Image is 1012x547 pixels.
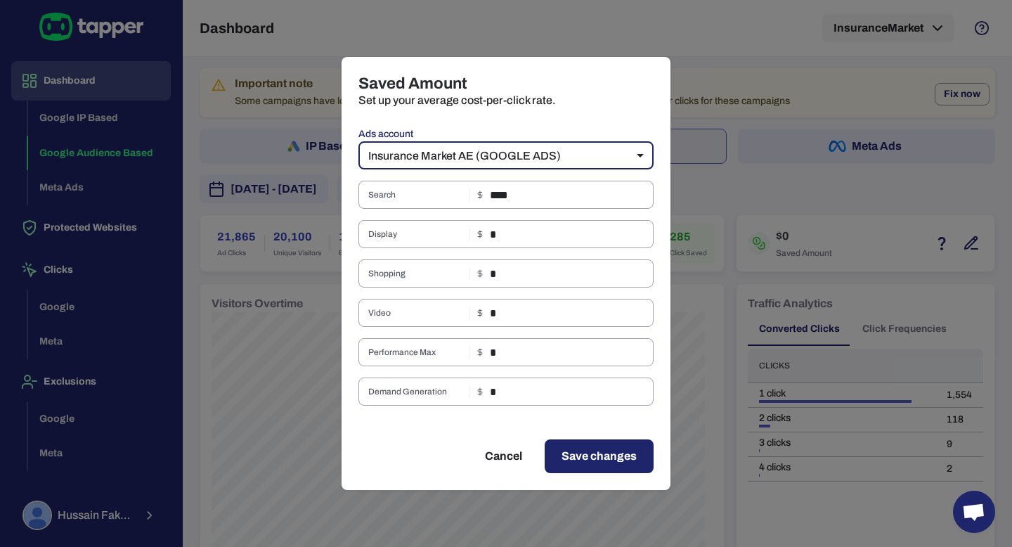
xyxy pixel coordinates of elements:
[368,386,464,397] span: Demand Generation
[368,229,464,240] span: Display
[358,94,654,108] p: Set up your average cost-per-click rate.
[358,127,654,141] label: Ads account
[358,141,654,169] div: Insurance Market AE (GOOGLE ADS)
[368,307,464,318] span: Video
[368,189,464,200] span: Search
[368,268,464,279] span: Shopping
[562,448,637,465] span: Save changes
[545,439,654,473] button: Save changes
[468,439,539,473] button: Cancel
[368,347,464,358] span: Performance Max
[358,74,654,94] h4: Saved Amount
[953,491,995,533] a: Open chat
